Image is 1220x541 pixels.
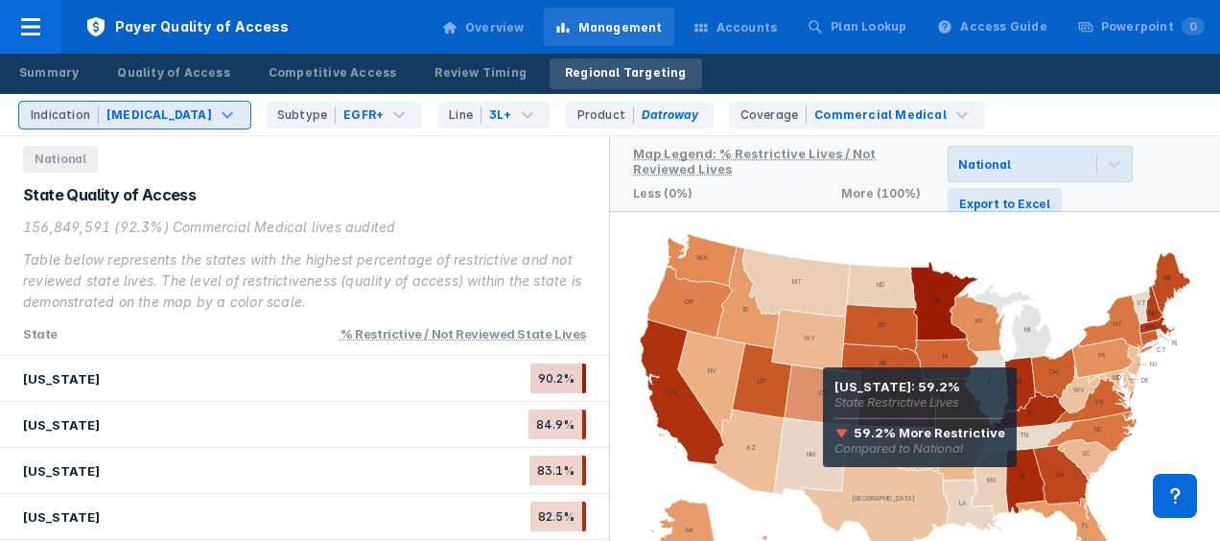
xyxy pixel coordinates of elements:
div: Overview [465,19,525,36]
a: Quality of Access [102,59,245,89]
div: state [23,324,58,343]
div: Indication [31,106,99,124]
button: Export to Excel [948,188,1062,221]
div: [US_STATE] [23,509,100,525]
div: [US_STATE] [23,371,100,387]
div: 156,849,591 (92.3%) Commercial Medical lives audited [23,217,586,238]
span: 82.5% [530,502,586,531]
div: Management [578,19,663,36]
div: Subtype [277,106,336,124]
div: Coverage [740,106,808,124]
div: National [958,157,1010,172]
span: Export to Excel [959,196,1050,213]
div: Datroway is the only option [566,102,714,129]
a: Summary [4,59,94,89]
div: Summary [19,64,79,82]
div: Quality of Access [117,64,229,82]
span: 83.1% [529,456,586,485]
div: EGFR+ [343,106,384,124]
p: More (100%) [841,186,921,200]
div: Commercial Medical [814,106,947,124]
div: Plan Lookup [831,18,906,35]
div: 3L+ [489,106,512,124]
p: Less (0%) [633,186,692,200]
div: Access Guide [960,18,1046,35]
span: 90.2% [530,364,586,393]
div: Regional Targeting [565,64,687,82]
div: Line [449,106,481,124]
span: National [23,146,98,173]
div: [US_STATE] [23,417,100,433]
a: Review Timing [419,59,542,89]
span: 84.9% [528,410,586,439]
a: Accounts [682,8,789,46]
div: Table below represents the states with the highest percentage of restrictive and not reviewed sta... [23,249,586,313]
span: 0 [1182,17,1205,35]
a: Regional Targeting [550,59,702,89]
a: Overview [431,8,536,46]
div: [US_STATE] [23,463,100,479]
div: State Quality of Access [23,184,586,205]
a: Competitive Access [253,59,412,89]
div: % Restrictive / Not Reviewed state Lives [340,326,586,341]
div: Competitive Access [269,64,397,82]
div: Powerpoint [1101,18,1205,35]
div: [MEDICAL_DATA] [106,106,212,124]
div: Contact Support [1153,474,1197,518]
a: Management [544,8,674,46]
div: Review Timing [434,64,527,82]
div: Map Legend: % Restrictive Lives / Not Reviewed Lives [633,146,876,176]
div: Accounts [716,19,778,36]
